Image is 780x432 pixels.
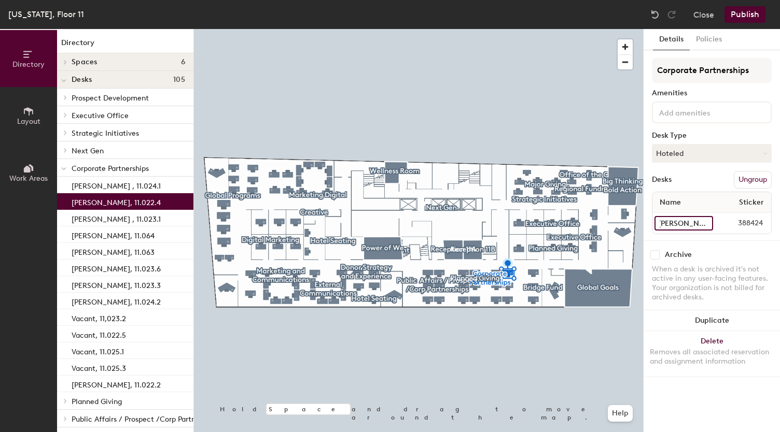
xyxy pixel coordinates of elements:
p: Vacant, 11,023.2 [72,311,126,323]
input: Add amenities [657,106,750,118]
div: When a desk is archived it's not active in any user-facing features. Your organization is not bil... [652,265,772,302]
p: [PERSON_NAME], 11.022.2 [72,378,161,390]
button: Publish [725,6,765,23]
span: Executive Office [72,111,129,120]
span: Public Affairs / Prospect /Corp Partnerships [72,415,219,424]
p: [PERSON_NAME] , 11.024.1 [72,179,161,191]
button: Duplicate [644,310,780,331]
span: Desks [72,76,92,84]
button: Help [608,405,633,422]
div: Desk Type [652,132,772,140]
span: Name [654,193,686,212]
span: Strategic Initiatives [72,129,139,138]
div: Desks [652,176,672,184]
p: [PERSON_NAME], 11.064 [72,228,155,240]
span: Corporate Partnerships [72,164,149,173]
span: 388424 [713,218,769,229]
span: Prospect Development [72,94,149,103]
p: [PERSON_NAME], 11.023.6 [72,262,161,273]
p: [PERSON_NAME], 11.063 [72,245,155,257]
button: Policies [690,29,728,50]
p: Vacant, 11.022.5 [72,328,126,340]
p: [PERSON_NAME], 11.024.2 [72,295,161,307]
div: [US_STATE], Floor 11 [8,8,84,21]
div: Amenities [652,89,772,97]
h1: Directory [57,37,193,53]
span: Sticker [734,193,769,212]
span: 6 [181,58,185,66]
span: Next Gen [72,147,104,155]
span: Layout [17,117,40,126]
p: [PERSON_NAME] , 11.023.1 [72,212,161,224]
button: Close [693,6,714,23]
p: Vacant, 11.025.3 [72,361,126,373]
p: [PERSON_NAME], 11.023.3 [72,278,161,290]
div: Archive [665,251,692,259]
button: Hoteled [652,144,772,163]
span: Directory [12,60,45,69]
img: Undo [650,9,660,20]
div: Removes all associated reservation and assignment information [650,348,774,366]
input: Unnamed desk [654,216,713,231]
p: Vacant, 11.025.1 [72,344,124,356]
button: Ungroup [734,171,772,189]
img: Redo [666,9,677,20]
span: Planned Giving [72,397,122,406]
span: Work Areas [9,174,48,183]
p: [PERSON_NAME], 11.022.4 [72,195,161,207]
span: 105 [173,76,185,84]
span: Spaces [72,58,97,66]
button: Details [653,29,690,50]
button: DeleteRemoves all associated reservation and assignment information [644,331,780,377]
